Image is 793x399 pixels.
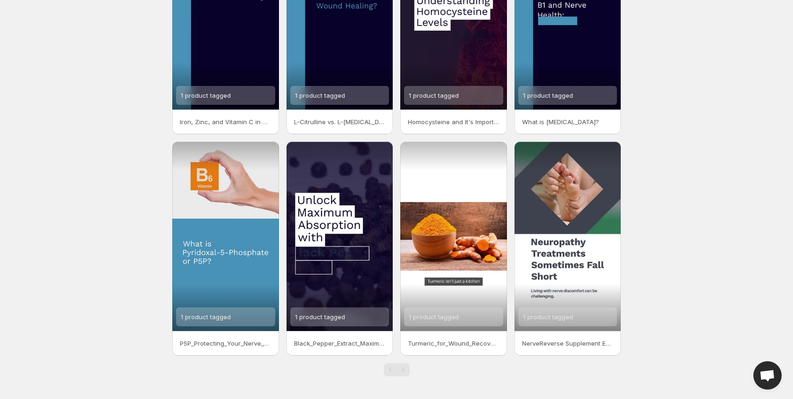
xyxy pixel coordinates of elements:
[181,92,231,99] span: 1 product tagged
[523,313,573,321] span: 1 product tagged
[409,92,459,99] span: 1 product tagged
[180,117,271,127] p: Iron, Zinc, and Vitamin C in Wound Healing
[181,313,231,321] span: 1 product tagged
[384,363,410,376] nav: Pagination
[408,117,499,127] p: Homocysteine and It's Importance in Nerve Health
[753,361,782,390] a: Open chat
[295,92,345,99] span: 1 product tagged
[522,339,614,348] p: NerveReverse Supplement Education Social Media
[523,92,573,99] span: 1 product tagged
[522,117,614,127] p: What is [MEDICAL_DATA]?
[294,339,386,348] p: Black_Pepper_Extract_Maximize_Absorption Social Media3
[295,313,345,321] span: 1 product tagged
[408,339,499,348] p: Turmeric_for_Wound_Recovery_Social_Media
[409,313,459,321] span: 1 product tagged
[180,339,271,348] p: P5P_Protecting_Your_Nerve_Cells
[294,117,386,127] p: L-Citrulline vs. L-[MEDICAL_DATA] for Wound Healing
